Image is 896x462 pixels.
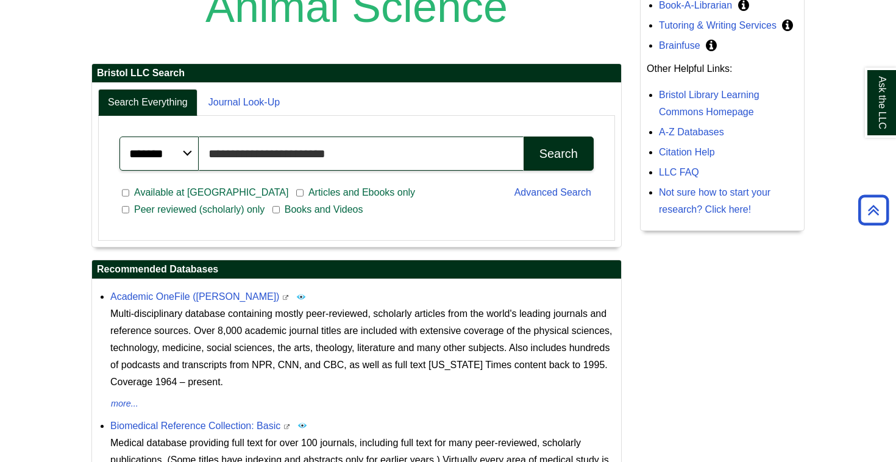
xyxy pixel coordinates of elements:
[199,89,290,116] a: Journal Look-Up
[296,292,306,302] img: Peer Reviewed
[280,202,368,217] span: Books and Videos
[514,187,591,197] a: Advanced Search
[647,60,798,77] p: Other Helpful Links:
[110,291,279,302] a: Academic OneFile ([PERSON_NAME])
[110,421,280,431] a: Biomedical Reference Collection: Basic
[659,187,770,215] a: Not sure how to start your research? Click here!
[659,147,715,157] a: Citation Help
[297,421,307,430] img: Peer Reviewed
[122,188,129,199] input: Available at [GEOGRAPHIC_DATA]
[92,260,621,279] h2: Recommended Databases
[539,147,578,161] div: Search
[659,167,699,177] a: LLC FAQ
[98,89,197,116] a: Search Everything
[659,90,759,117] a: Bristol Library Learning Commons Homepage
[110,397,139,411] button: more...
[129,202,269,217] span: Peer reviewed (scholarly) only
[272,204,280,215] input: Books and Videos
[304,185,420,200] span: Articles and Ebooks only
[283,424,291,430] i: This link opens in a new window
[296,188,304,199] input: Articles and Ebooks only
[129,185,293,200] span: Available at [GEOGRAPHIC_DATA]
[524,137,594,171] button: Search
[110,305,615,391] p: Multi-disciplinary database containing mostly peer-reviewed, scholarly articles from the world's ...
[92,64,621,83] h2: Bristol LLC Search
[659,40,700,51] a: Brainfuse
[659,127,724,137] a: A-Z Databases
[659,20,777,30] a: Tutoring & Writing Services
[122,204,129,215] input: Peer reviewed (scholarly) only
[282,295,290,300] i: This link opens in a new window
[854,202,893,218] a: Back to Top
